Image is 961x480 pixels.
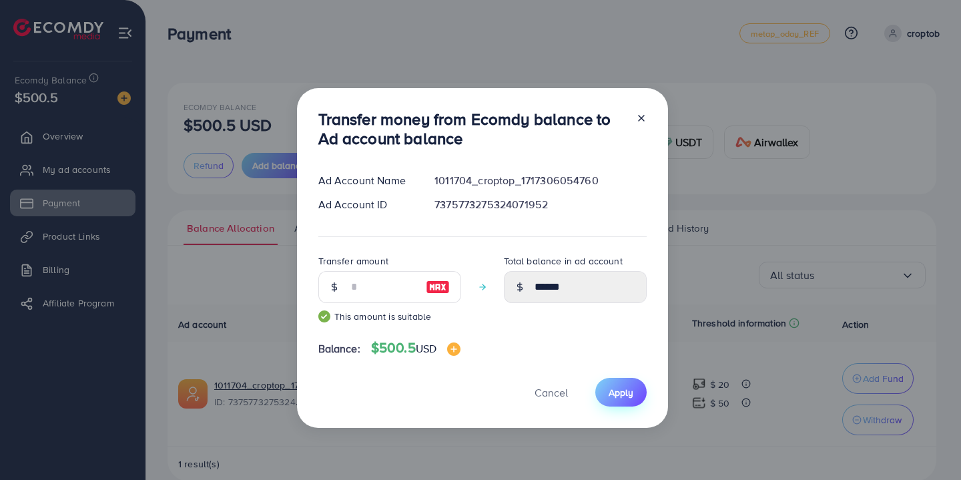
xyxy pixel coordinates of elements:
small: This amount is suitable [318,310,461,323]
img: guide [318,310,330,322]
img: image [447,342,460,356]
div: Ad Account ID [308,197,424,212]
span: Apply [609,386,633,399]
label: Transfer amount [318,254,388,268]
span: Cancel [535,385,568,400]
label: Total balance in ad account [504,254,623,268]
div: 1011704_croptop_1717306054760 [424,173,657,188]
h3: Transfer money from Ecomdy balance to Ad account balance [318,109,625,148]
button: Cancel [518,378,585,407]
div: Ad Account Name [308,173,424,188]
div: 7375773275324071952 [424,197,657,212]
iframe: Chat [904,420,951,470]
img: image [426,279,450,295]
button: Apply [595,378,647,407]
span: USD [416,341,436,356]
h4: $500.5 [371,340,460,356]
span: Balance: [318,341,360,356]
